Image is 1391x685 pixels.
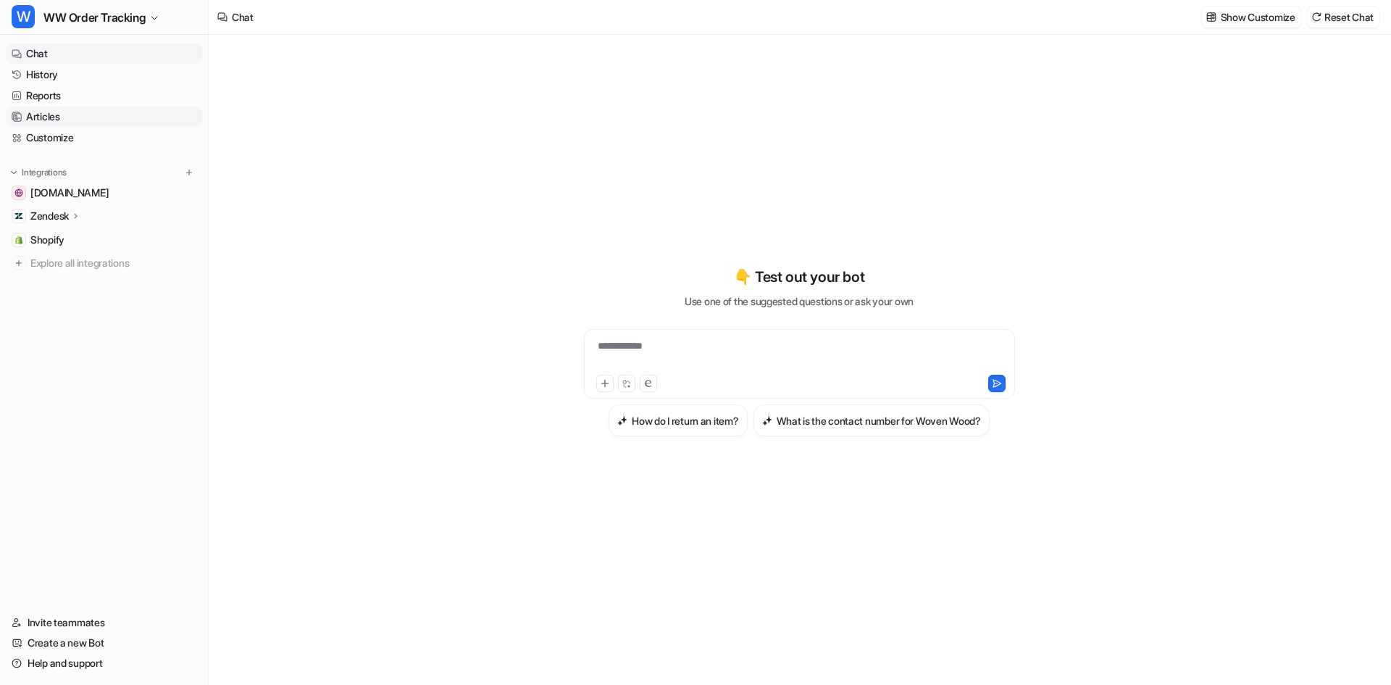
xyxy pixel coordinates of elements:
button: What is the contact number for Woven Wood?What is the contact number for Woven Wood? [753,404,990,436]
a: Explore all integrations [6,253,202,273]
img: expand menu [9,167,19,178]
p: 👇 Test out your bot [734,266,864,288]
h3: What is the contact number for Woven Wood? [777,413,981,428]
img: explore all integrations [12,256,26,270]
span: W [12,5,35,28]
img: reset [1311,12,1321,22]
p: Use one of the suggested questions or ask your own [685,294,914,309]
img: What is the contact number for Woven Wood? [762,415,772,426]
a: Invite teammates [6,613,202,633]
a: Customize [6,128,202,148]
a: Help and support [6,653,202,673]
button: Show Customize [1202,7,1301,28]
img: customize [1206,12,1216,22]
p: Zendesk [30,209,69,223]
img: How do I return an item? [617,415,627,426]
img: Shopify [14,236,23,244]
div: Chat [232,9,254,25]
span: Shopify [30,233,64,247]
span: Explore all integrations [30,252,196,275]
span: [DOMAIN_NAME] [30,186,109,200]
button: Integrations [6,165,71,180]
h3: How do I return an item? [632,413,738,428]
a: Chat [6,43,202,64]
a: wovenwood.co.uk[DOMAIN_NAME] [6,183,202,203]
a: Reports [6,86,202,106]
img: Zendesk [14,212,23,220]
button: How do I return an item?How do I return an item? [609,404,747,436]
span: WW Order Tracking [43,7,146,28]
a: Articles [6,107,202,127]
p: Integrations [22,167,67,178]
a: Create a new Bot [6,633,202,653]
img: menu_add.svg [184,167,194,178]
img: wovenwood.co.uk [14,188,23,197]
a: ShopifyShopify [6,230,202,250]
p: Show Customize [1221,9,1295,25]
a: History [6,65,202,85]
button: Reset Chat [1307,7,1379,28]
